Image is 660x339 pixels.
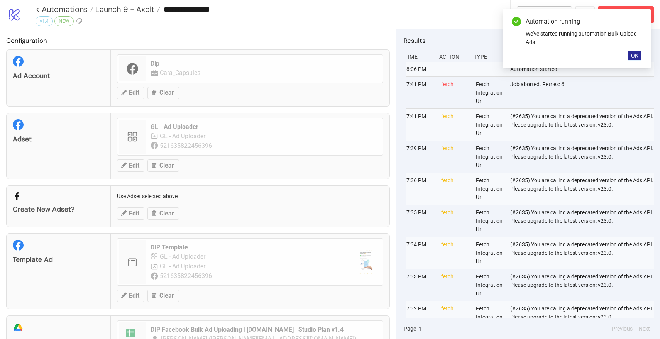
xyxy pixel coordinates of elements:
[475,237,504,269] div: Fetch Integration Url
[440,77,470,108] div: fetch
[631,53,638,59] span: OK
[406,109,435,141] div: 7:41 PM
[406,205,435,237] div: 7:35 PM
[36,5,93,13] a: < Automations
[440,141,470,173] div: fetch
[54,16,74,26] div: NEW
[509,173,656,205] div: (#2635) You are calling a deprecated version of the Ads API. Please upgrade to the latest version...
[475,109,504,141] div: Fetch Integration Url
[512,17,521,26] span: check-circle
[509,77,656,108] div: Job aborted. Retries: 6
[406,237,435,269] div: 7:34 PM
[475,269,504,301] div: Fetch Integration Url
[416,324,424,333] button: 1
[475,141,504,173] div: Fetch Integration Url
[440,205,470,237] div: fetch
[406,141,435,173] div: 7:39 PM
[475,301,504,333] div: Fetch Integration Url
[509,269,656,301] div: (#2635) You are calling a deprecated version of the Ads API. Please upgrade to the latest version...
[406,301,435,333] div: 7:32 PM
[509,237,656,269] div: (#2635) You are calling a deprecated version of the Ads API. Please upgrade to the latest version...
[440,301,470,333] div: fetch
[406,269,435,301] div: 7:33 PM
[475,205,504,237] div: Fetch Integration Url
[509,301,656,333] div: (#2635) You are calling a deprecated version of the Ads API. Please upgrade to the latest version...
[406,77,435,108] div: 7:41 PM
[509,141,656,173] div: (#2635) You are calling a deprecated version of the Ads API. Please upgrade to the latest version...
[36,16,53,26] div: v1.4
[475,77,504,108] div: Fetch Integration Url
[6,36,390,46] h2: Configuration
[526,29,641,46] div: We've started running automation Bulk-Upload Ads
[440,237,470,269] div: fetch
[404,36,654,46] h2: Results
[404,49,433,64] div: Time
[575,6,595,23] button: ...
[509,205,656,237] div: (#2635) You are calling a deprecated version of the Ads API. Please upgrade to the latest version...
[598,6,654,23] button: Abort Run
[440,269,470,301] div: fetch
[473,49,503,64] div: Type
[404,324,416,333] span: Page
[475,173,504,205] div: Fetch Integration Url
[517,6,572,23] button: To Builder
[440,173,470,205] div: fetch
[636,324,652,333] button: Next
[526,17,641,26] div: Automation running
[406,62,435,76] div: 8:06 PM
[438,49,468,64] div: Action
[406,173,435,205] div: 7:36 PM
[93,5,160,13] a: Launch 9 - Axolt
[628,51,641,60] button: OK
[609,324,635,333] button: Previous
[93,4,154,14] span: Launch 9 - Axolt
[440,109,470,141] div: fetch
[509,109,656,141] div: (#2635) You are calling a deprecated version of the Ads API. Please upgrade to the latest version...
